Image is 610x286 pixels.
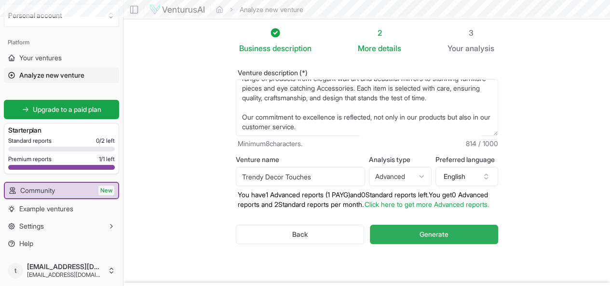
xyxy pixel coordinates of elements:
[447,42,463,54] span: Your
[8,263,23,278] span: t
[236,190,498,209] p: You have 1 Advanced reports (1 PAYG) and 0 Standard reports left. Y ou get 0 Advanced reports and...
[19,239,33,248] span: Help
[4,50,119,66] a: Your ventures
[4,218,119,234] button: Settings
[19,204,73,214] span: Example ventures
[4,35,119,50] div: Platform
[369,156,432,163] label: Analysis type
[358,42,376,54] span: More
[447,27,494,39] div: 3
[238,139,302,149] span: Minimum 8 characters.
[370,225,498,244] button: Generate
[19,221,44,231] span: Settings
[236,167,365,186] input: Optional venture name
[19,53,62,63] span: Your ventures
[19,70,84,80] span: Analyze new venture
[8,137,52,145] span: Standard reports
[27,262,104,271] span: [EMAIL_ADDRESS][DOMAIN_NAME]
[4,259,119,282] button: t[EMAIL_ADDRESS][DOMAIN_NAME][EMAIL_ADDRESS][DOMAIN_NAME]
[4,100,119,119] a: Upgrade to a paid plan
[239,42,271,54] span: Business
[465,43,494,53] span: analysis
[365,200,489,208] a: Click here to get more Advanced reports.
[5,183,118,198] a: CommunityNew
[8,125,115,135] h3: Starter plan
[4,236,119,251] a: Help
[27,271,104,279] span: [EMAIL_ADDRESS][DOMAIN_NAME]
[378,43,401,53] span: details
[358,27,401,39] div: 2
[4,68,119,83] a: Analyze new venture
[435,167,498,186] button: English
[236,69,498,76] label: Venture description (*)
[33,105,101,114] span: Upgrade to a paid plan
[20,186,55,195] span: Community
[272,43,312,53] span: description
[4,201,119,217] a: Example ventures
[435,156,498,163] label: Preferred language
[96,137,115,145] span: 0 / 2 left
[8,155,52,163] span: Premium reports
[98,186,114,195] span: New
[236,156,365,163] label: Venture name
[420,230,448,239] span: Generate
[466,139,498,149] span: 814 / 1000
[236,225,365,244] button: Back
[99,155,115,163] span: 1 / 1 left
